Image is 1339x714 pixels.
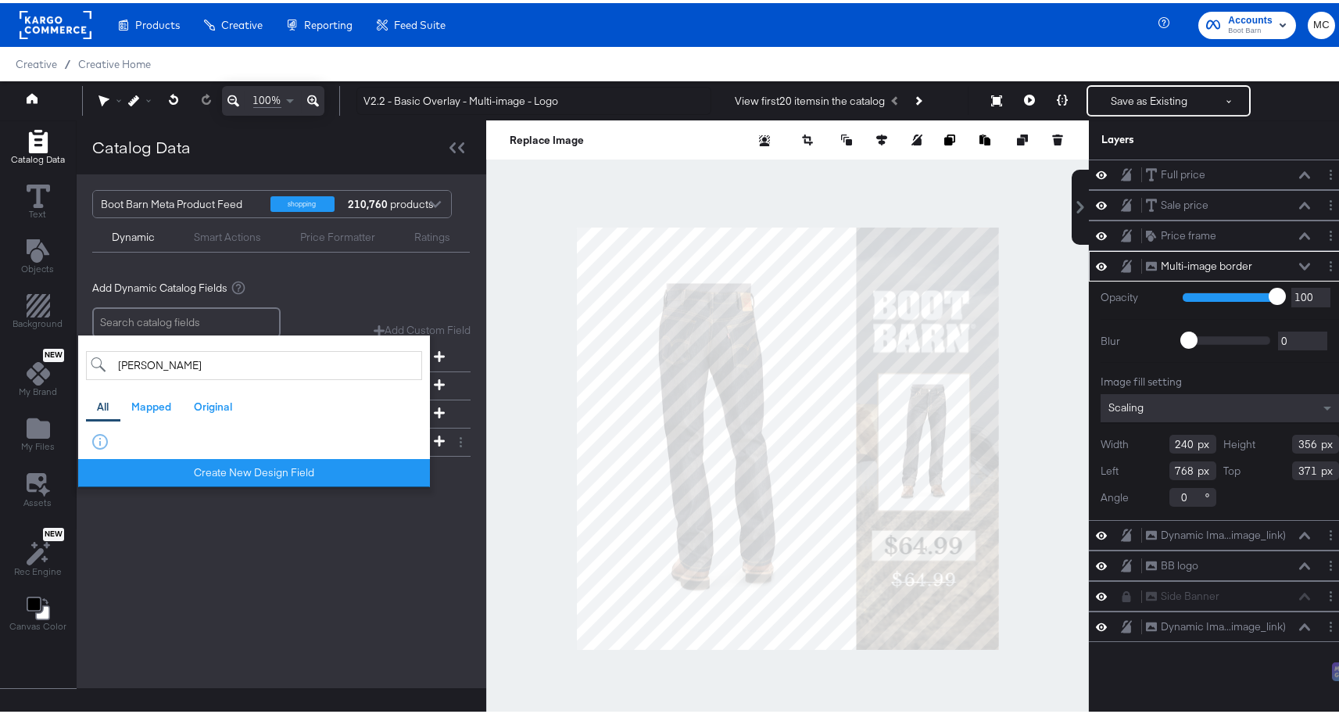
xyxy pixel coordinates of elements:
[43,347,64,357] span: New
[92,133,191,156] div: Catalog Data
[1108,397,1144,411] span: Scaling
[78,55,151,67] a: Creative Home
[979,131,990,142] svg: Paste image
[1323,255,1339,271] button: Layer Options
[1145,194,1209,210] button: Sale price
[86,429,422,448] div: No fields found.
[30,205,47,217] span: Text
[1161,225,1216,240] div: Price frame
[24,493,52,506] span: Assets
[346,188,393,214] div: products
[1145,615,1287,632] button: Dynamic Ima...image_link)
[1224,434,1256,449] label: Height
[1145,524,1287,540] button: Dynamic Ima...image_link)
[43,526,64,536] span: New
[1228,9,1273,26] span: Accounts
[86,348,422,377] input: Search for field
[131,396,171,411] div: Mapped
[907,84,929,112] button: Next Product
[1224,461,1241,475] label: Top
[346,188,391,214] strong: 210,760
[57,55,78,67] span: /
[78,456,430,484] button: Create New Design Field
[759,132,770,143] svg: Remove background
[17,178,59,222] button: Text
[9,343,66,400] button: NewMy Brand
[11,150,65,163] span: Catalog Data
[1145,255,1253,271] button: Multi-image border
[1323,615,1339,632] button: Layer Options
[300,227,375,242] div: Price Formatter
[1101,487,1129,502] label: Angle
[1198,9,1296,36] button: AccountsBoot Barn
[221,16,263,28] span: Creative
[414,227,450,242] div: Ratings
[2,123,74,167] button: Add Rectangle
[5,521,71,579] button: NewRec Engine
[979,129,995,145] button: Paste image
[253,90,281,105] span: 100%
[16,55,57,67] span: Creative
[1161,195,1208,210] div: Sale price
[1161,616,1286,631] div: Dynamic Ima...image_link)
[735,91,885,106] div: View first 20 items in the catalog
[1101,331,1171,346] label: Blur
[1323,194,1339,210] button: Layer Options
[13,232,64,277] button: Add Text
[1323,163,1339,180] button: Layer Options
[1101,129,1261,144] div: Layers
[304,16,353,28] span: Reporting
[194,227,261,242] div: Smart Actions
[112,227,155,242] div: Dynamic
[944,131,955,142] svg: Copy image
[394,16,446,28] span: Feed Suite
[1145,163,1206,180] button: Full price
[1101,371,1339,386] div: Image fill setting
[9,617,66,630] span: Canvas Color
[1323,585,1339,601] button: Layer Options
[97,396,109,411] div: All
[1323,554,1339,571] button: Layer Options
[101,188,259,214] div: Boot Barn Meta Product Feed
[270,193,335,209] div: shopping
[944,129,960,145] button: Copy image
[1101,434,1129,449] label: Width
[1145,554,1199,571] button: BB logo
[78,332,430,484] div: Add Dynamic Field
[1323,224,1339,241] button: Layer Options
[1161,164,1205,179] div: Full price
[1088,84,1210,112] button: Save as Existing
[1101,461,1119,475] label: Left
[1161,256,1252,271] div: Multi-image border
[4,288,73,332] button: Add Rectangle
[21,437,55,450] span: My Files
[1314,13,1329,31] span: MC
[1161,525,1286,540] div: Dynamic Ima...image_link)
[22,260,55,272] span: Objects
[15,465,62,511] button: Assets
[12,411,64,455] button: Add Files
[135,16,180,28] span: Products
[194,396,232,411] div: Original
[510,129,584,145] button: Replace Image
[1101,287,1171,302] label: Opacity
[92,304,281,335] input: Search catalog fields
[13,314,63,327] span: Background
[1161,555,1198,570] div: BB logo
[14,562,62,575] span: Rec Engine
[92,278,227,292] span: Add Dynamic Catalog Fields
[1228,22,1273,34] span: Boot Barn
[1323,524,1339,540] button: Layer Options
[19,382,57,395] span: My Brand
[374,320,471,335] button: Add Custom Field
[1308,9,1335,36] button: MC
[1145,224,1217,241] button: Price frame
